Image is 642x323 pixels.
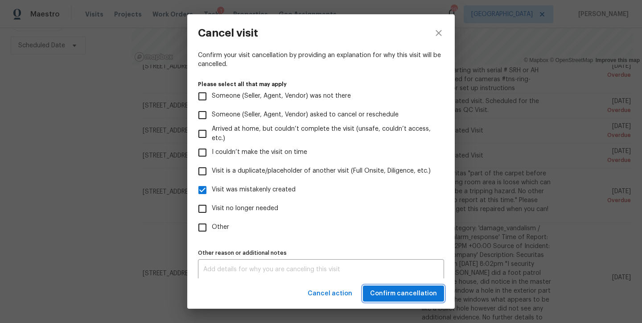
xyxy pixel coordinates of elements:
[363,286,444,302] button: Confirm cancellation
[304,286,356,302] button: Cancel action
[212,185,296,195] span: Visit was mistakenly created
[212,110,399,120] span: Someone (Seller, Agent, Vendor) asked to cancel or reschedule
[198,51,444,69] span: Confirm your visit cancellation by providing an explanation for why this visit will be cancelled.
[212,91,351,101] span: Someone (Seller, Agent, Vendor) was not there
[212,124,437,143] span: Arrived at home, but couldn’t complete the visit (unsafe, couldn’t access, etc.)
[198,250,444,256] label: Other reason or additional notes
[370,288,437,299] span: Confirm cancellation
[212,166,431,176] span: Visit is a duplicate/placeholder of another visit (Full Onsite, Diligence, etc.)
[198,82,444,87] label: Please select all that may apply
[212,148,307,157] span: I couldn’t make the visit on time
[423,14,455,52] button: close
[308,288,352,299] span: Cancel action
[212,204,278,213] span: Visit no longer needed
[198,27,258,39] h3: Cancel visit
[212,223,229,232] span: Other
